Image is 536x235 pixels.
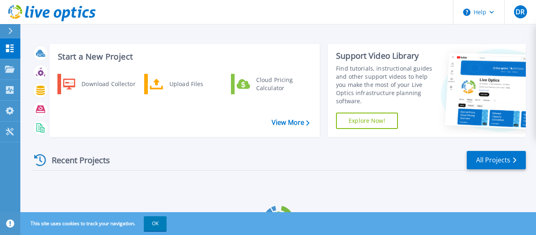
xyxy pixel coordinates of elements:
div: Find tutorials, instructional guides and other support videos to help you make the most of your L... [336,64,434,105]
span: This site uses cookies to track your navigation. [22,216,167,231]
a: View More [272,119,310,126]
span: DR [516,9,525,15]
a: All Projects [467,151,526,169]
div: Cloud Pricing Calculator [252,76,312,92]
div: Recent Projects [31,150,121,170]
div: Upload Files [165,76,226,92]
a: Cloud Pricing Calculator [231,74,314,94]
a: Explore Now! [336,113,398,129]
h3: Start a New Project [58,52,309,61]
div: Download Collector [77,76,139,92]
a: Download Collector [57,74,141,94]
a: Upload Files [144,74,228,94]
div: Support Video Library [336,51,434,61]
button: OK [144,216,167,231]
